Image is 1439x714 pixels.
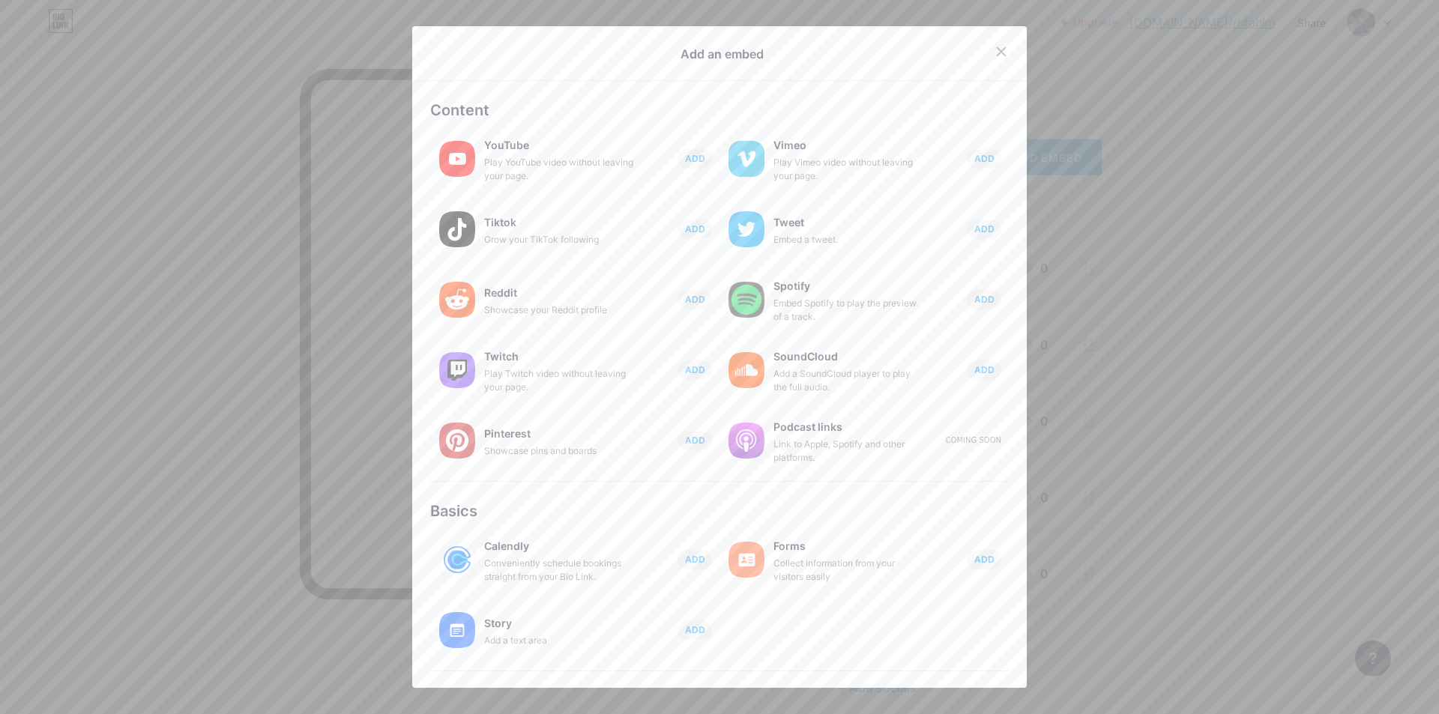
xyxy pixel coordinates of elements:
[974,553,995,566] span: ADD
[946,435,1001,446] div: Coming soon
[484,233,634,246] div: Grow your TikTok following
[773,417,923,438] div: Podcast links
[773,135,923,156] div: Vimeo
[484,346,634,367] div: Twitch
[685,152,705,165] span: ADD
[678,431,712,450] button: ADD
[773,438,923,465] div: Link to Apple, Spotify and other platforms.
[773,536,923,557] div: Forms
[484,135,634,156] div: YouTube
[484,444,634,458] div: Showcase pins and boards
[773,367,923,394] div: Add a SoundCloud player to play the full audio.
[773,156,923,183] div: Play Vimeo video without leaving your page.
[484,423,634,444] div: Pinterest
[439,141,475,177] img: youtube
[678,620,712,640] button: ADD
[773,276,923,297] div: Spotify
[967,290,1001,309] button: ADD
[678,360,712,380] button: ADD
[484,212,634,233] div: Tiktok
[484,156,634,183] div: Play YouTube video without leaving your page.
[678,290,712,309] button: ADD
[439,423,475,459] img: pinterest
[728,282,764,318] img: spotify
[685,553,705,566] span: ADD
[439,211,475,247] img: tiktok
[773,346,923,367] div: SoundCloud
[728,423,764,459] img: podcastlinks
[439,282,475,318] img: reddit
[728,542,764,578] img: forms
[439,352,475,388] img: twitch
[430,99,1009,121] div: Content
[484,303,634,317] div: Showcase your Reddit profile
[967,360,1001,380] button: ADD
[967,220,1001,239] button: ADD
[678,220,712,239] button: ADD
[681,45,764,63] div: Add an embed
[967,149,1001,169] button: ADD
[439,542,475,578] img: calendly
[685,434,705,447] span: ADD
[773,297,923,324] div: Embed Spotify to play the preview of a track.
[439,612,475,648] img: story
[773,233,923,246] div: Embed a tweet.
[773,212,923,233] div: Tweet
[484,613,634,634] div: Story
[685,363,705,376] span: ADD
[484,282,634,303] div: Reddit
[728,352,764,388] img: soundcloud
[430,500,1009,522] div: Basics
[974,223,995,235] span: ADD
[728,141,764,177] img: vimeo
[974,363,995,376] span: ADD
[484,367,634,394] div: Play Twitch video without leaving your page.
[678,149,712,169] button: ADD
[685,623,705,636] span: ADD
[728,211,764,247] img: twitter
[967,550,1001,569] button: ADD
[678,550,712,569] button: ADD
[685,293,705,306] span: ADD
[484,536,634,557] div: Calendly
[974,293,995,306] span: ADD
[685,223,705,235] span: ADD
[484,557,634,584] div: Conveniently schedule bookings straight from your Bio Link.
[974,152,995,165] span: ADD
[484,634,634,647] div: Add a text area
[773,557,923,584] div: Collect information from your visitors easily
